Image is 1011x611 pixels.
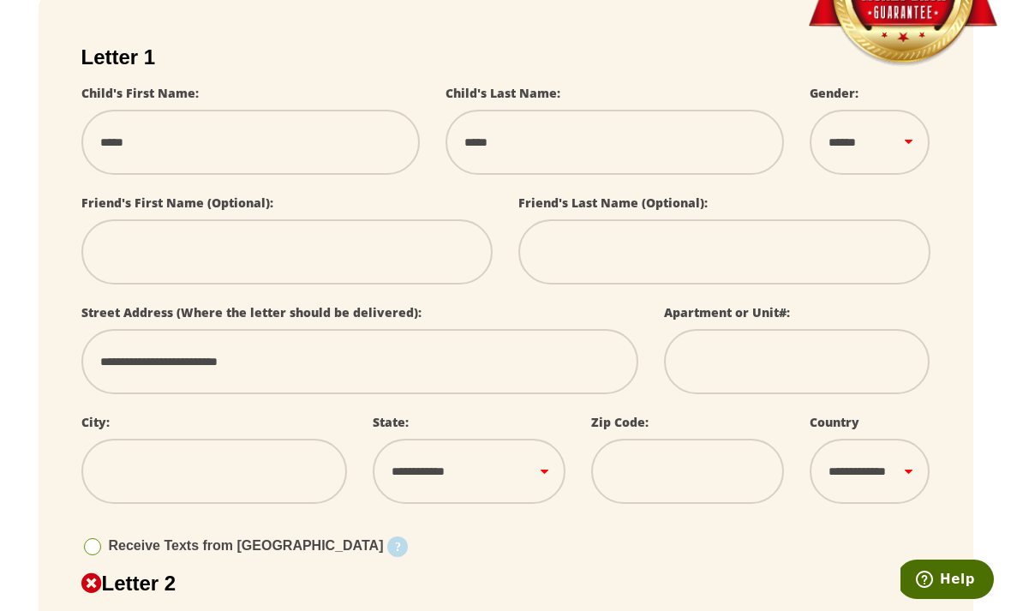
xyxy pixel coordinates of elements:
label: City: [81,414,110,430]
label: Apartment or Unit#: [664,304,790,320]
label: Zip Code: [591,414,649,430]
label: Child's First Name: [81,85,199,101]
span: Receive Texts from [GEOGRAPHIC_DATA] [109,538,384,553]
label: State: [373,414,409,430]
label: Street Address (Where the letter should be delivered): [81,304,422,320]
label: Friend's Last Name (Optional): [518,195,708,211]
label: Country [810,414,859,430]
h2: Letter 1 [81,45,930,69]
label: Gender: [810,85,858,101]
label: Friend's First Name (Optional): [81,195,273,211]
h2: Letter 2 [81,572,930,596]
label: Child's Last Name: [446,85,560,101]
iframe: Opens a widget where you can find more information [900,560,994,602]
